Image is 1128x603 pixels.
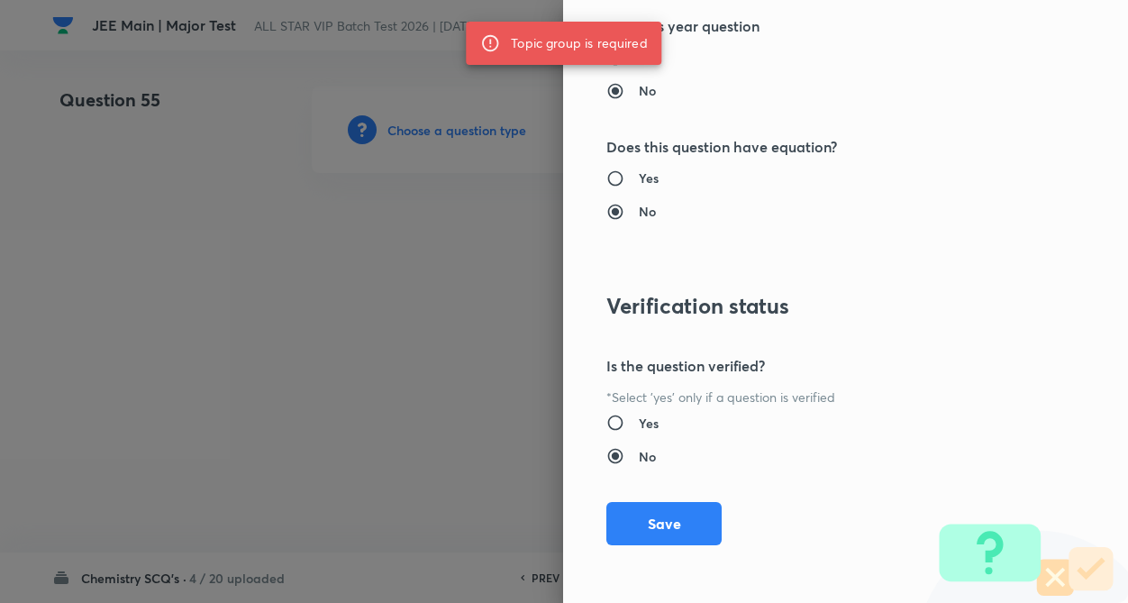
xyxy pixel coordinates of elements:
[606,293,1024,319] h3: Verification status
[606,15,1024,37] h5: Previous year question
[639,169,659,187] h6: Yes
[639,414,659,433] h6: Yes
[639,202,656,221] h6: No
[606,355,1024,377] h5: Is the question verified?
[511,27,647,59] div: Topic group is required
[606,502,722,545] button: Save
[639,447,656,466] h6: No
[606,388,1024,407] p: *Select 'yes' only if a question is verified
[606,136,1024,158] h5: Does this question have equation?
[639,81,656,100] h6: No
